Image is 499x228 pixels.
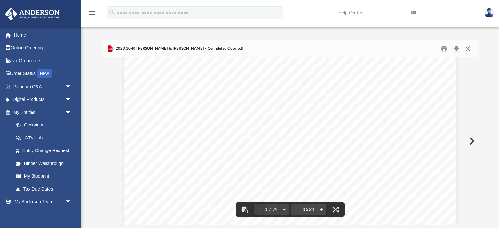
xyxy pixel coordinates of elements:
[65,196,78,209] span: arrow_drop_down
[264,208,279,212] span: 1 / 79
[9,119,81,132] a: Overview
[9,170,78,183] a: My Blueprint
[237,202,252,217] button: Toggle findbar
[451,44,462,54] button: Download
[464,132,478,150] button: Next File
[5,54,81,67] a: Tax Organizers
[5,106,81,119] a: My Entitiesarrow_drop_down
[114,46,243,52] span: 2023 1040 [PERSON_NAME] & [PERSON_NAME] - Completed Copy.pdf
[9,157,81,170] a: Binder Walkthrough
[484,8,494,18] img: User Pic
[65,106,78,119] span: arrow_drop_down
[218,57,278,63] span: !379344!
[279,202,289,217] button: Next page
[9,144,81,157] a: Entity Change Request
[102,57,478,225] div: Document Viewer
[5,93,81,106] a: Digital Productsarrow_drop_down
[291,202,302,217] button: Zoom out
[438,44,451,54] button: Print
[88,12,96,17] a: menu
[264,202,279,217] button: 1 / 79
[462,44,474,54] button: Close
[9,131,81,144] a: CTA Hub
[37,69,52,78] div: NEW
[5,42,81,54] a: Online Ordering
[5,196,78,209] a: My Anderson Teamarrow_drop_down
[3,8,62,20] img: Anderson Advisors Platinum Portal
[9,183,81,196] a: Tax Due Dates
[5,67,81,80] a: Order StatusNEW
[328,202,343,217] button: Enter fullscreen
[109,9,116,16] i: search
[88,9,96,17] i: menu
[316,202,326,217] button: Zoom in
[65,93,78,106] span: arrow_drop_down
[302,208,316,212] div: Current zoom level
[5,29,81,42] a: Home
[65,80,78,93] span: arrow_drop_down
[5,80,81,93] a: Platinum Q&Aarrow_drop_down
[102,40,478,225] div: Preview
[102,57,478,225] div: File preview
